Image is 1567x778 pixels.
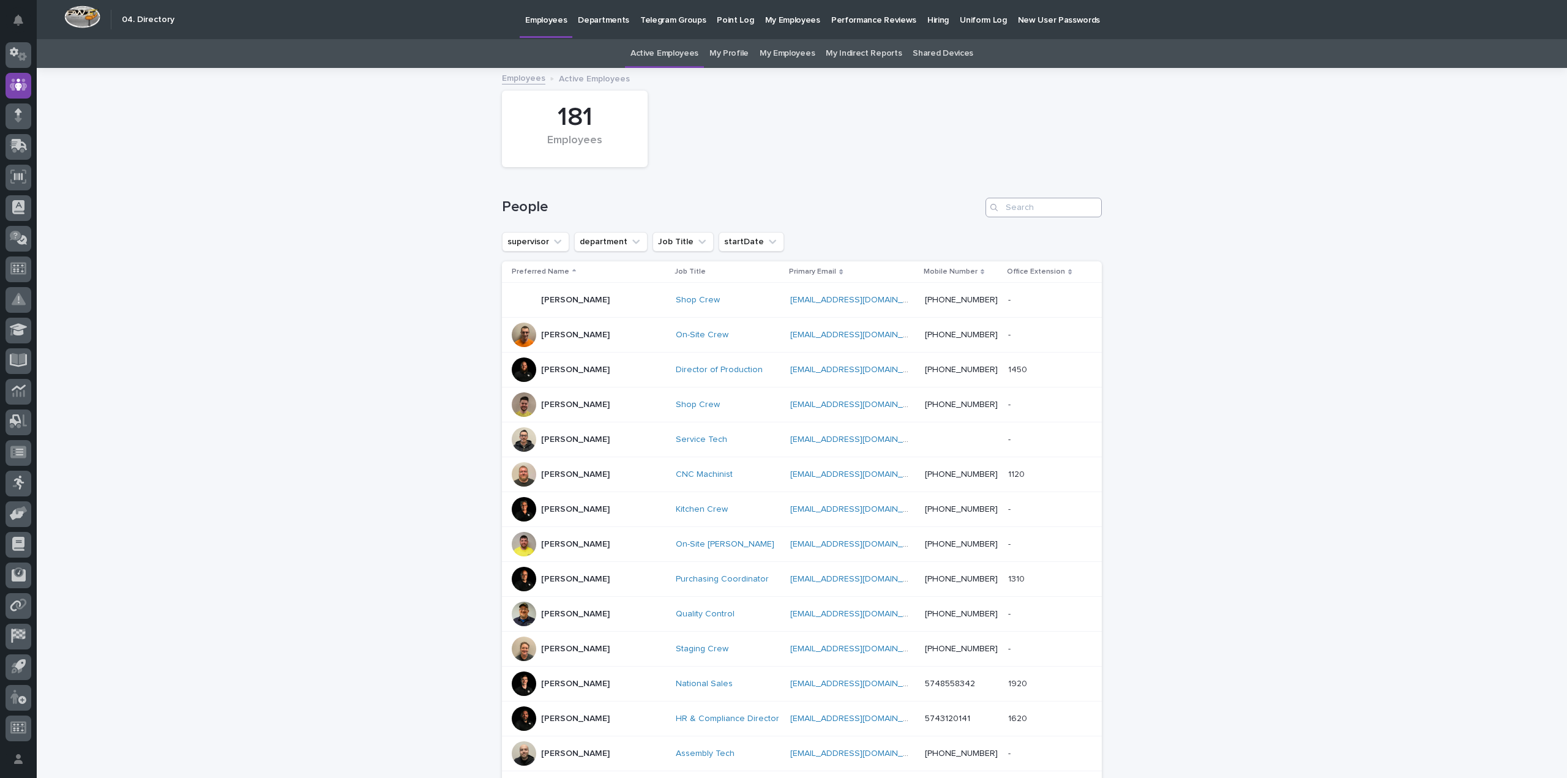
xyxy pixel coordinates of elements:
[790,645,929,653] a: [EMAIL_ADDRESS][DOMAIN_NAME]
[790,470,929,479] a: [EMAIL_ADDRESS][DOMAIN_NAME]
[541,330,610,340] p: [PERSON_NAME]
[676,609,735,619] a: Quality Control
[541,435,610,445] p: [PERSON_NAME]
[925,505,998,514] a: [PHONE_NUMBER]
[502,492,1102,527] tr: [PERSON_NAME]Kitchen Crew [EMAIL_ADDRESS][DOMAIN_NAME] [PHONE_NUMBER]--
[653,232,714,252] button: Job Title
[502,736,1102,771] tr: [PERSON_NAME]Assembly Tech [EMAIL_ADDRESS][DOMAIN_NAME] [PHONE_NUMBER]--
[502,318,1102,353] tr: [PERSON_NAME]On-Site Crew [EMAIL_ADDRESS][DOMAIN_NAME] [PHONE_NUMBER]--
[523,134,627,160] div: Employees
[541,469,610,480] p: [PERSON_NAME]
[1008,327,1013,340] p: -
[502,353,1102,387] tr: [PERSON_NAME]Director of Production [EMAIL_ADDRESS][DOMAIN_NAME] [PHONE_NUMBER]14501450
[1008,676,1030,689] p: 1920
[709,39,749,68] a: My Profile
[789,265,836,279] p: Primary Email
[541,400,610,410] p: [PERSON_NAME]
[790,679,929,688] a: [EMAIL_ADDRESS][DOMAIN_NAME]
[676,679,733,689] a: National Sales
[925,400,998,409] a: [PHONE_NUMBER]
[502,387,1102,422] tr: [PERSON_NAME]Shop Crew [EMAIL_ADDRESS][DOMAIN_NAME] [PHONE_NUMBER]--
[790,505,929,514] a: [EMAIL_ADDRESS][DOMAIN_NAME]
[675,265,706,279] p: Job Title
[1008,467,1027,480] p: 1120
[64,6,100,28] img: Workspace Logo
[574,232,648,252] button: department
[676,504,728,515] a: Kitchen Crew
[502,283,1102,318] tr: [PERSON_NAME]Shop Crew [EMAIL_ADDRESS][DOMAIN_NAME] [PHONE_NUMBER]--
[676,295,720,305] a: Shop Crew
[676,714,779,724] a: HR & Compliance Director
[924,265,978,279] p: Mobile Number
[790,331,929,339] a: [EMAIL_ADDRESS][DOMAIN_NAME]
[541,609,610,619] p: [PERSON_NAME]
[1008,537,1013,550] p: -
[925,714,970,723] a: 5743120141
[1008,607,1013,619] p: -
[1008,432,1013,445] p: -
[541,749,610,759] p: [PERSON_NAME]
[1008,641,1013,654] p: -
[541,644,610,654] p: [PERSON_NAME]
[502,232,569,252] button: supervisor
[541,365,610,375] p: [PERSON_NAME]
[676,469,733,480] a: CNC Machinist
[559,71,630,84] p: Active Employees
[790,540,929,548] a: [EMAIL_ADDRESS][DOMAIN_NAME]
[790,575,929,583] a: [EMAIL_ADDRESS][DOMAIN_NAME]
[913,39,973,68] a: Shared Devices
[502,422,1102,457] tr: [PERSON_NAME]Service Tech [EMAIL_ADDRESS][DOMAIN_NAME] --
[790,749,929,758] a: [EMAIL_ADDRESS][DOMAIN_NAME]
[502,632,1102,667] tr: [PERSON_NAME]Staging Crew [EMAIL_ADDRESS][DOMAIN_NAME] [PHONE_NUMBER]--
[985,198,1102,217] input: Search
[1008,293,1013,305] p: -
[719,232,784,252] button: startDate
[790,296,929,304] a: [EMAIL_ADDRESS][DOMAIN_NAME]
[1008,362,1030,375] p: 1450
[6,7,31,33] button: Notifications
[676,644,728,654] a: Staging Crew
[925,575,998,583] a: [PHONE_NUMBER]
[1008,711,1030,724] p: 1620
[1008,502,1013,515] p: -
[15,15,31,34] div: Notifications
[925,365,998,374] a: [PHONE_NUMBER]
[925,679,975,688] a: 5748558342
[541,714,610,724] p: [PERSON_NAME]
[1007,265,1065,279] p: Office Extension
[676,330,728,340] a: On-Site Crew
[502,701,1102,736] tr: [PERSON_NAME]HR & Compliance Director [EMAIL_ADDRESS][DOMAIN_NAME] 574312014116201620
[541,504,610,515] p: [PERSON_NAME]
[541,539,610,550] p: [PERSON_NAME]
[630,39,698,68] a: Active Employees
[790,400,929,409] a: [EMAIL_ADDRESS][DOMAIN_NAME]
[676,435,727,445] a: Service Tech
[1008,397,1013,410] p: -
[523,102,627,133] div: 181
[541,679,610,689] p: [PERSON_NAME]
[790,365,929,374] a: [EMAIL_ADDRESS][DOMAIN_NAME]
[502,597,1102,632] tr: [PERSON_NAME]Quality Control [EMAIL_ADDRESS][DOMAIN_NAME] [PHONE_NUMBER]--
[925,749,998,758] a: [PHONE_NUMBER]
[676,400,720,410] a: Shop Crew
[925,645,998,653] a: [PHONE_NUMBER]
[541,574,610,585] p: [PERSON_NAME]
[676,749,735,759] a: Assembly Tech
[925,540,998,548] a: [PHONE_NUMBER]
[790,610,929,618] a: [EMAIL_ADDRESS][DOMAIN_NAME]
[541,295,610,305] p: [PERSON_NAME]
[925,296,998,304] a: [PHONE_NUMBER]
[826,39,902,68] a: My Indirect Reports
[676,365,763,375] a: Director of Production
[502,527,1102,562] tr: [PERSON_NAME]On-Site [PERSON_NAME] [EMAIL_ADDRESS][DOMAIN_NAME] [PHONE_NUMBER]--
[925,610,998,618] a: [PHONE_NUMBER]
[760,39,815,68] a: My Employees
[925,470,998,479] a: [PHONE_NUMBER]
[502,457,1102,492] tr: [PERSON_NAME]CNC Machinist [EMAIL_ADDRESS][DOMAIN_NAME] [PHONE_NUMBER]11201120
[925,331,998,339] a: [PHONE_NUMBER]
[676,539,774,550] a: On-Site [PERSON_NAME]
[1008,746,1013,759] p: -
[502,70,545,84] a: Employees
[502,562,1102,597] tr: [PERSON_NAME]Purchasing Coordinator [EMAIL_ADDRESS][DOMAIN_NAME] [PHONE_NUMBER]13101310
